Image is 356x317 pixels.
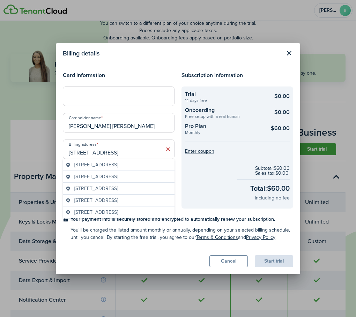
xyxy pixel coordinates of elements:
checkout-summary-item-main-price: $0.00 [274,92,290,100]
checkout-total-main: Total: $60.00 [250,183,290,194]
h4: Card information [63,71,175,80]
a: Privacy Policy [246,234,275,241]
button: Close modal [283,47,295,59]
checkout-summary-item-title: Trial [185,90,264,98]
checkout-summary-item-title: Pro Plan [185,122,264,130]
input: Start typing the address and then select from the dropdown [63,139,175,159]
span: [STREET_ADDRESS] [74,197,118,204]
button: Enter coupon [185,149,214,154]
span: [STREET_ADDRESS] [74,185,118,192]
a: Terms & Conditions [196,234,238,241]
checkout-summary-item-description: Free setup with a real human [185,114,264,119]
span: [STREET_ADDRESS] [74,161,118,168]
h4: Subscription information [181,71,293,80]
checkout-summary-item-description: Monthly [185,130,264,135]
checkout-subtotal-item: Sales tax: $0.00 [255,171,290,176]
checkout-summary-item-main-price: $0.00 [274,108,290,116]
checkout-summary-item-title: Onboarding [185,106,264,114]
checkout-total-secondary: Including no fee [255,194,290,202]
iframe: Secure card payment input frame [67,93,170,99]
span: [STREET_ADDRESS] [74,209,118,216]
checkout-terms-main: Your payment info is securely stored and encrypted to automatically renew your subscription. [71,216,293,223]
checkout-subtotal-item: Subtotal: $60.00 [255,166,290,171]
span: [STREET_ADDRESS] [74,173,118,180]
checkout-summary-item-main-price: $60.00 [271,124,290,133]
checkout-terms-secondary: You'll be charged the listed amount monthly or annually, depending on your selected billing sched... [71,226,293,241]
button: Cancel [209,255,248,267]
modal-title: Billing details [63,47,281,60]
checkout-summary-item-description: 14 days free [185,98,264,103]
